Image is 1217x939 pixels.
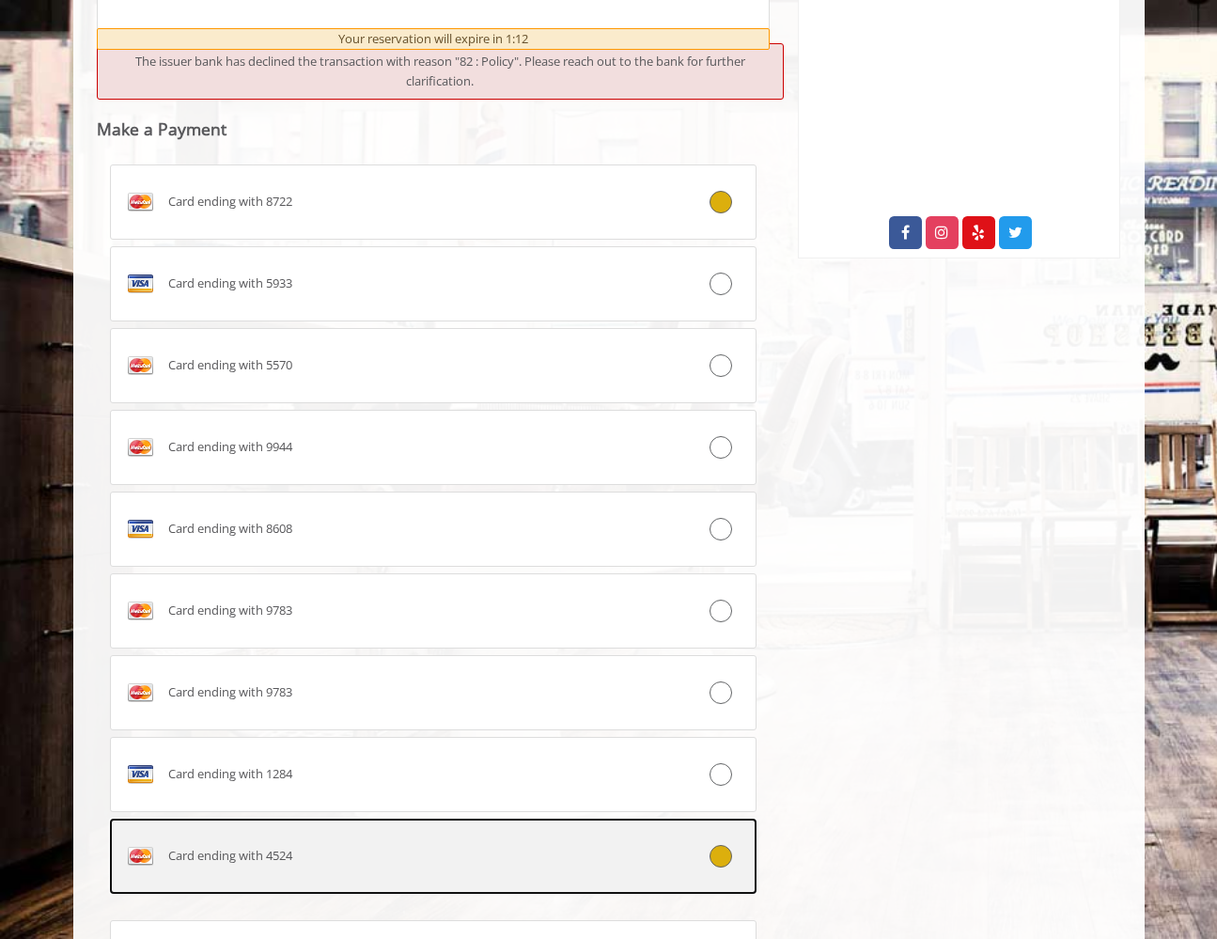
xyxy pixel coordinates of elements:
[97,43,785,100] div: The issuer bank has declined the transaction with reason "82 : Policy". Please reach out to the b...
[168,274,292,293] span: Card ending with 5933
[168,355,292,375] span: Card ending with 5570
[168,192,292,211] span: Card ending with 8722
[168,846,292,866] span: Card ending with 4524
[125,678,155,708] img: MASTERCARD
[97,120,226,138] label: Make a Payment
[168,682,292,702] span: Card ending with 9783
[168,519,292,539] span: Card ending with 8608
[97,28,771,50] div: Your reservation will expire in 1:12
[125,759,155,790] img: VISA
[168,601,292,620] span: Card ending with 9783
[125,269,155,299] img: VISA
[125,187,155,217] img: MASTERCARD
[168,764,292,784] span: Card ending with 1284
[125,514,155,544] img: VISA
[168,437,292,457] span: Card ending with 9944
[125,841,155,871] img: MASTERCARD
[125,351,155,381] img: MASTERCARD
[125,596,155,626] img: MASTERCARD
[125,432,155,462] img: MASTERCARD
